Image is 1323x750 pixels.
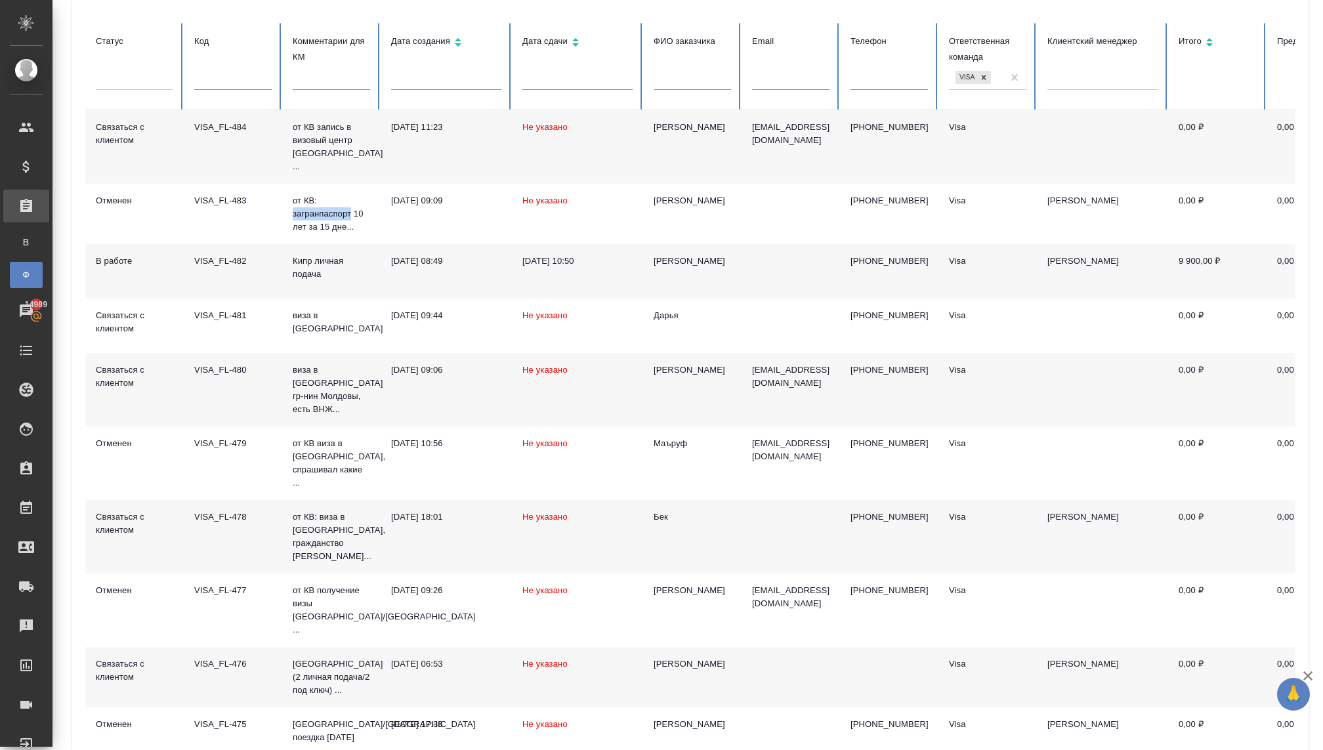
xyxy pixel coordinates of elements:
[1037,184,1168,244] td: [PERSON_NAME]
[1037,647,1168,707] td: [PERSON_NAME]
[96,437,173,450] div: Отменен
[1168,184,1267,244] td: 0,00 ₽
[391,584,501,597] div: [DATE] 09:26
[293,194,370,234] p: от КВ: загранпаспорт 10 лет за 15 дне...
[654,33,731,49] div: ФИО заказчика
[194,194,272,207] div: VISA_FL-483
[96,33,173,49] div: Статус
[522,438,568,448] span: Не указано
[194,657,272,671] div: VISA_FL-476
[1168,244,1267,299] td: 9 900,00 ₽
[654,121,731,134] div: [PERSON_NAME]
[194,121,272,134] div: VISA_FL-484
[949,194,1026,207] div: Visa
[96,510,173,537] div: Связаться с клиентом
[96,718,173,731] div: Отменен
[293,33,370,65] div: Комментарии для КМ
[1047,33,1158,49] div: Клиентский менеджер
[1277,678,1310,711] button: 🙏
[293,121,370,173] p: от КВ запись в визовый центр [GEOGRAPHIC_DATA] ...
[17,298,55,311] span: 14989
[752,584,829,610] p: [EMAIL_ADDRESS][DOMAIN_NAME]
[391,255,501,268] div: [DATE] 08:49
[752,437,829,463] p: [EMAIL_ADDRESS][DOMAIN_NAME]
[949,309,1026,322] div: Visa
[1168,427,1267,500] td: 0,00 ₽
[850,364,928,377] p: [PHONE_NUMBER]
[16,236,36,249] span: В
[96,255,173,268] div: В работе
[194,510,272,524] div: VISA_FL-478
[293,510,370,563] p: от КВ: виза в [GEOGRAPHIC_DATA], гражданство [PERSON_NAME]...
[3,295,49,327] a: 14989
[293,584,370,636] p: от КВ получение визы [GEOGRAPHIC_DATA]/[GEOGRAPHIC_DATA] ...
[949,255,1026,268] div: Visa
[194,718,272,731] div: VISA_FL-475
[654,437,731,450] div: Маъруф
[850,718,928,731] p: [PHONE_NUMBER]
[194,255,272,268] div: VISA_FL-482
[194,364,272,377] div: VISA_FL-480
[96,121,173,147] div: Связаться с клиентом
[96,657,173,684] div: Связаться с клиентом
[752,364,829,390] p: [EMAIL_ADDRESS][DOMAIN_NAME]
[10,262,43,288] a: Ф
[850,437,928,450] p: [PHONE_NUMBER]
[194,437,272,450] div: VISA_FL-479
[949,510,1026,524] div: Visa
[1037,244,1168,299] td: [PERSON_NAME]
[1168,500,1267,573] td: 0,00 ₽
[654,510,731,524] div: Бек
[391,194,501,207] div: [DATE] 09:09
[1179,33,1256,52] div: Сортировка
[293,657,370,697] p: [GEOGRAPHIC_DATA] (2 личная подача/2 под ключ) ...
[850,121,928,134] p: [PHONE_NUMBER]
[949,364,1026,377] div: Visa
[194,584,272,597] div: VISA_FL-477
[850,309,928,322] p: [PHONE_NUMBER]
[391,510,501,524] div: [DATE] 18:01
[194,309,272,322] div: VISA_FL-481
[949,33,1026,65] div: Ответственная команда
[391,33,501,52] div: Сортировка
[293,255,370,281] p: Кипр личная подача
[850,33,928,49] div: Телефон
[654,584,731,597] div: [PERSON_NAME]
[96,309,173,335] div: Связаться с клиентом
[391,309,501,322] div: [DATE] 09:44
[654,309,731,322] div: Дарья
[949,657,1026,671] div: Visa
[293,437,370,490] p: от КВ виза в [GEOGRAPHIC_DATA], спрашивал какие ...
[850,584,928,597] p: [PHONE_NUMBER]
[949,718,1026,731] div: Visa
[293,718,370,744] p: [GEOGRAPHIC_DATA]/[GEOGRAPHIC_DATA] поездка [DATE]
[522,585,568,595] span: Не указано
[654,255,731,268] div: [PERSON_NAME]
[96,364,173,390] div: Связаться с клиентом
[391,437,501,450] div: [DATE] 10:56
[752,121,829,147] p: [EMAIL_ADDRESS][DOMAIN_NAME]
[850,510,928,524] p: [PHONE_NUMBER]
[752,33,829,49] div: Email
[293,309,370,335] p: виза в [GEOGRAPHIC_DATA]
[522,196,568,205] span: Не указано
[850,194,928,207] p: [PHONE_NUMBER]
[391,364,501,377] div: [DATE] 09:06
[1168,110,1267,184] td: 0,00 ₽
[391,718,501,731] div: [DATE] 17:36
[654,364,731,377] div: [PERSON_NAME]
[391,657,501,671] div: [DATE] 06:53
[522,122,568,132] span: Не указано
[522,310,568,320] span: Не указано
[949,437,1026,450] div: Visa
[522,659,568,669] span: Не указано
[654,718,731,731] div: [PERSON_NAME]
[522,512,568,522] span: Не указано
[522,719,568,729] span: Не указано
[955,71,976,85] div: Visa
[96,194,173,207] div: Отменен
[96,584,173,597] div: Отменен
[1168,353,1267,427] td: 0,00 ₽
[1282,680,1305,708] span: 🙏
[522,255,633,268] div: [DATE] 10:50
